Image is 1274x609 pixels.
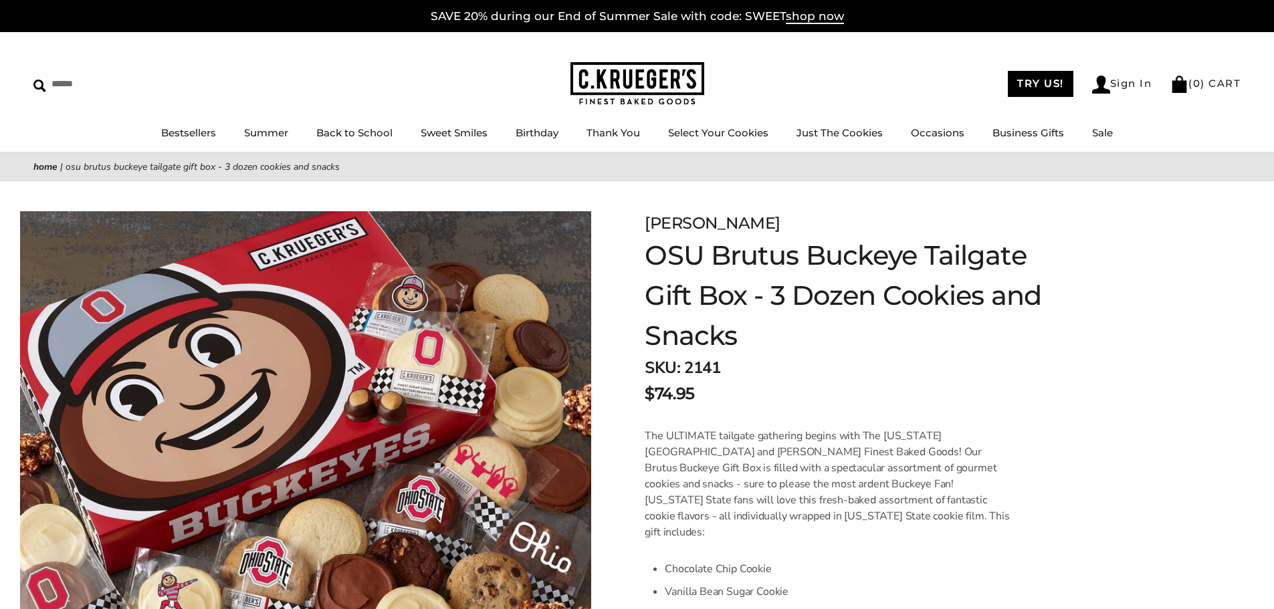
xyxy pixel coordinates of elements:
img: Search [33,80,46,92]
a: Business Gifts [992,126,1064,139]
span: OSU Brutus Buckeye Tailgate Gift Box - 3 Dozen Cookies and Snacks [66,160,340,173]
a: Just The Cookies [797,126,883,139]
span: $74.95 [645,382,694,406]
a: Select Your Cookies [668,126,768,139]
a: Sign In [1092,76,1152,94]
a: Occasions [911,126,964,139]
span: 2141 [684,357,720,378]
a: Home [33,160,58,173]
div: [PERSON_NAME] [645,211,1071,235]
img: Bag [1170,76,1188,93]
span: | [60,160,63,173]
strong: SKU: [645,357,680,378]
img: C.KRUEGER'S [570,62,704,106]
a: Sale [1092,126,1113,139]
a: Sweet Smiles [421,126,488,139]
nav: breadcrumbs [33,159,1241,174]
a: Thank You [587,126,640,139]
a: Birthday [516,126,558,139]
span: Chocolate Chip Cookie [665,562,771,576]
img: Account [1092,76,1110,94]
a: Summer [244,126,288,139]
span: shop now [786,9,844,24]
a: Bestsellers [161,126,216,139]
a: Back to School [316,126,393,139]
a: TRY US! [1008,71,1073,97]
span: Vanilla Bean Sugar Cookie [665,584,788,599]
h1: OSU Brutus Buckeye Tailgate Gift Box - 3 Dozen Cookies and Snacks [645,235,1071,356]
input: Search [33,74,193,94]
span: The ULTIMATE tailgate gathering begins with The [US_STATE][GEOGRAPHIC_DATA] and [PERSON_NAME] Fin... [645,429,1009,539]
a: (0) CART [1170,77,1241,90]
span: 0 [1193,77,1201,90]
a: SAVE 20% during our End of Summer Sale with code: SWEETshop now [431,9,844,24]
